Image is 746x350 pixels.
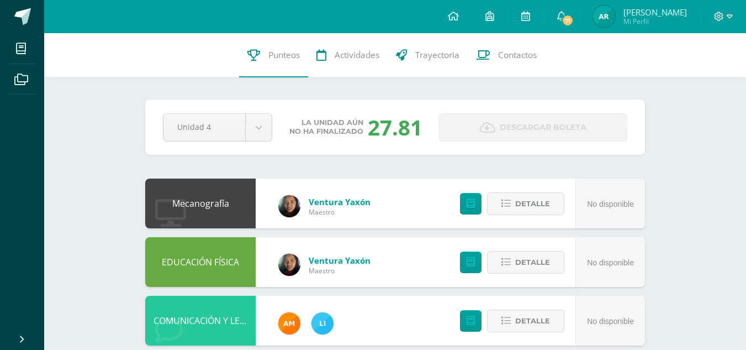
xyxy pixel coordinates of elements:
span: [PERSON_NAME] [623,7,687,18]
span: Detalle [515,252,550,273]
img: 9fe4e505b6d6d40c1a83f2ca7b8d9b68.png [593,6,615,28]
div: EDUCACIÓN FÍSICA [145,237,256,287]
img: 82db8514da6684604140fa9c57ab291b.png [311,312,334,335]
span: Maestro [309,207,371,217]
div: Mecanografía [145,179,256,228]
span: No disponible [587,317,634,326]
span: Mi Perfil [623,17,687,26]
div: 27.81 [368,113,422,142]
button: Detalle [487,192,564,215]
img: 27d1f5085982c2e99c83fb29c656b88a.png [278,312,300,335]
span: No disponible [587,258,634,267]
span: Maestro [309,266,371,275]
a: Punteos [239,33,308,77]
button: Detalle [487,310,564,332]
a: Ventura Yaxón [309,255,371,266]
span: Punteos [268,49,300,61]
img: 8175af1d143b9940f41fde7902e8cac3.png [278,195,300,217]
button: Detalle [487,251,564,274]
span: La unidad aún no ha finalizado [289,118,363,136]
span: Contactos [498,49,537,61]
img: 8175af1d143b9940f41fde7902e8cac3.png [278,254,300,276]
span: No disponible [587,200,634,208]
a: Actividades [308,33,388,77]
a: Trayectoria [388,33,468,77]
a: Ventura Yaxón [309,196,371,207]
span: Detalle [515,311,550,331]
span: Actividades [335,49,379,61]
span: Descargar boleta [500,114,586,141]
div: COMUNICACIÓN Y LENGUAJE, IDIOMA EXTRANJERO [145,296,256,346]
span: 71 [562,14,574,27]
span: Unidad 4 [177,114,231,140]
span: Detalle [515,194,550,214]
span: Trayectoria [415,49,459,61]
a: Contactos [468,33,545,77]
a: Unidad 4 [163,114,272,141]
